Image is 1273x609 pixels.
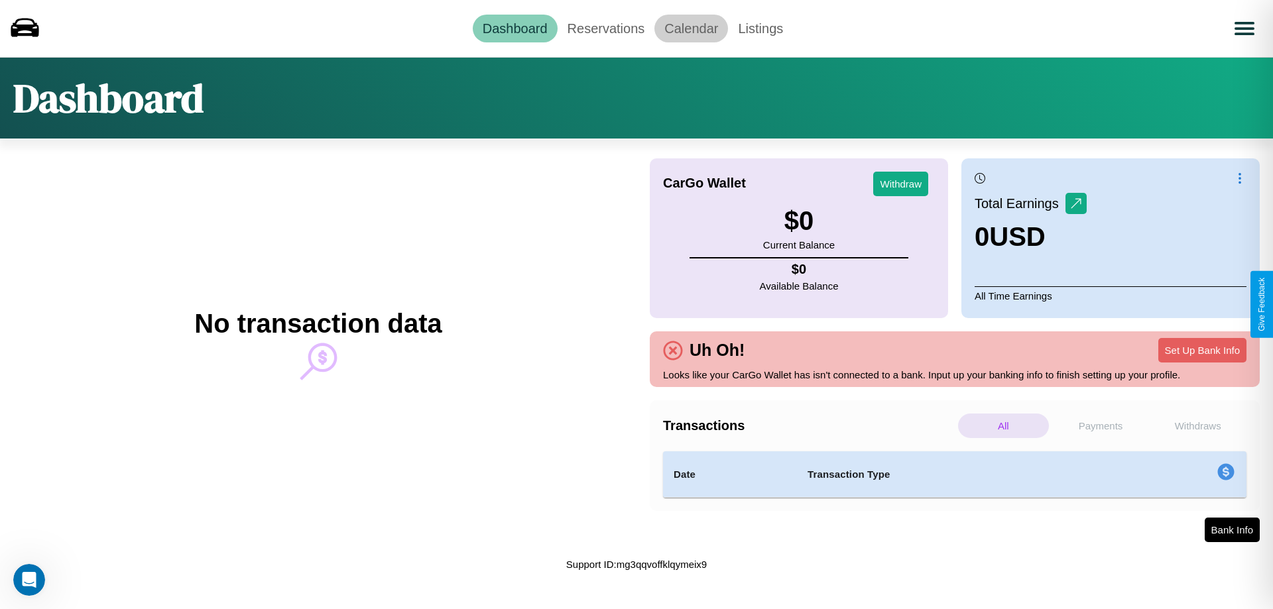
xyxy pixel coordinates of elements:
p: Total Earnings [975,192,1065,215]
p: Withdraws [1152,414,1243,438]
button: Bank Info [1205,518,1260,542]
p: Payments [1056,414,1146,438]
h4: CarGo Wallet [663,176,746,191]
table: simple table [663,451,1246,498]
a: Listings [728,15,793,42]
p: Available Balance [760,277,839,295]
h2: No transaction data [194,309,442,339]
div: Give Feedback [1257,278,1266,331]
h4: Date [674,467,786,482]
button: Set Up Bank Info [1158,338,1246,362]
iframe: Intercom live chat [13,564,45,596]
button: Withdraw [873,172,928,196]
p: Support ID: mg3qqvoffklqymeix9 [566,555,707,573]
a: Calendar [654,15,728,42]
h4: Transaction Type [808,467,1109,482]
button: Open menu [1226,10,1263,47]
a: Dashboard [473,15,558,42]
p: All Time Earnings [975,286,1246,305]
h4: Uh Oh! [683,341,751,360]
h4: Transactions [663,418,955,433]
h3: 0 USD [975,222,1087,252]
p: All [958,414,1049,438]
h3: $ 0 [763,206,835,236]
h1: Dashboard [13,71,204,125]
p: Looks like your CarGo Wallet has isn't connected to a bank. Input up your banking info to finish ... [663,366,1246,384]
p: Current Balance [763,236,835,254]
h4: $ 0 [760,262,839,277]
a: Reservations [558,15,655,42]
